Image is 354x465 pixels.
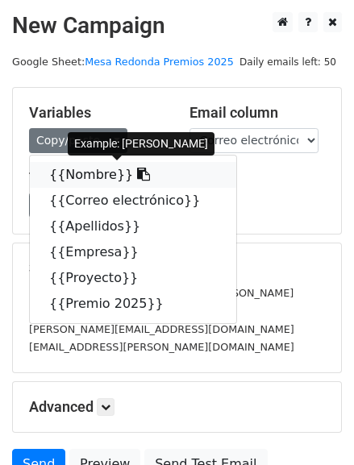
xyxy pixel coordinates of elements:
[234,56,342,68] a: Daily emails left: 50
[12,12,342,39] h2: New Campaign
[29,128,127,153] a: Copy/paste...
[30,239,236,265] a: {{Empresa}}
[273,388,354,465] div: Widget de chat
[68,132,214,156] div: Example: [PERSON_NAME]
[30,162,236,188] a: {{Nombre}}
[29,341,294,353] small: [EMAIL_ADDRESS][PERSON_NAME][DOMAIN_NAME]
[30,265,236,291] a: {{Proyecto}}
[29,104,165,122] h5: Variables
[189,104,326,122] h5: Email column
[30,214,236,239] a: {{Apellidos}}
[12,56,234,68] small: Google Sheet:
[29,398,325,416] h5: Advanced
[30,188,236,214] a: {{Correo electrónico}}
[30,291,236,317] a: {{Premio 2025}}
[29,323,294,335] small: [PERSON_NAME][EMAIL_ADDRESS][DOMAIN_NAME]
[273,388,354,465] iframe: Chat Widget
[234,53,342,71] span: Daily emails left: 50
[85,56,234,68] a: Mesa Redonda Premios 2025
